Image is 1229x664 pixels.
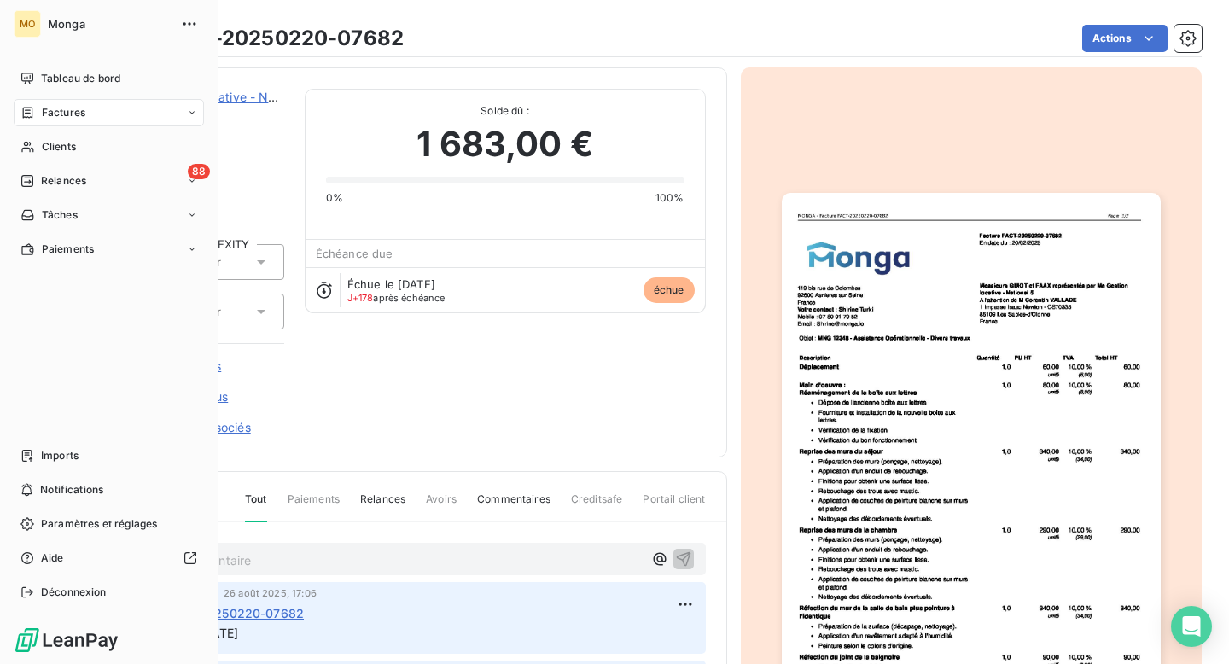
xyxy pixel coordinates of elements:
[188,164,210,179] span: 88
[347,292,374,304] span: J+178
[41,550,64,566] span: Aide
[245,492,267,522] span: Tout
[643,492,705,521] span: Portail client
[41,448,79,463] span: Imports
[48,17,171,31] span: Monga
[41,173,86,189] span: Relances
[42,207,78,223] span: Tâches
[426,492,457,521] span: Avoirs
[40,482,103,498] span: Notifications
[134,90,317,104] a: Ma Gestion locative - National 5
[1082,25,1168,52] button: Actions
[42,105,85,120] span: Factures
[326,103,684,119] span: Solde dû :
[655,190,684,206] span: 100%
[571,492,623,521] span: Creditsafe
[347,293,446,303] span: après échéance
[326,190,343,206] span: 0%
[347,277,435,291] span: Échue le [DATE]
[1171,606,1212,647] div: Open Intercom Messenger
[42,242,94,257] span: Paiements
[416,119,593,170] span: 1 683,00 €
[164,604,304,622] span: FACT-20250220-07682
[360,492,405,521] span: Relances
[14,626,119,654] img: Logo LeanPay
[316,247,393,260] span: Échéance due
[224,588,317,598] span: 26 août 2025, 17:06
[42,139,76,154] span: Clients
[14,545,204,572] a: Aide
[160,23,404,54] h3: FACT-20250220-07682
[41,71,120,86] span: Tableau de bord
[477,492,550,521] span: Commentaires
[41,585,107,600] span: Déconnexion
[288,492,340,521] span: Paiements
[14,10,41,38] div: MO
[644,277,695,303] span: échue
[41,516,157,532] span: Paramètres et réglages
